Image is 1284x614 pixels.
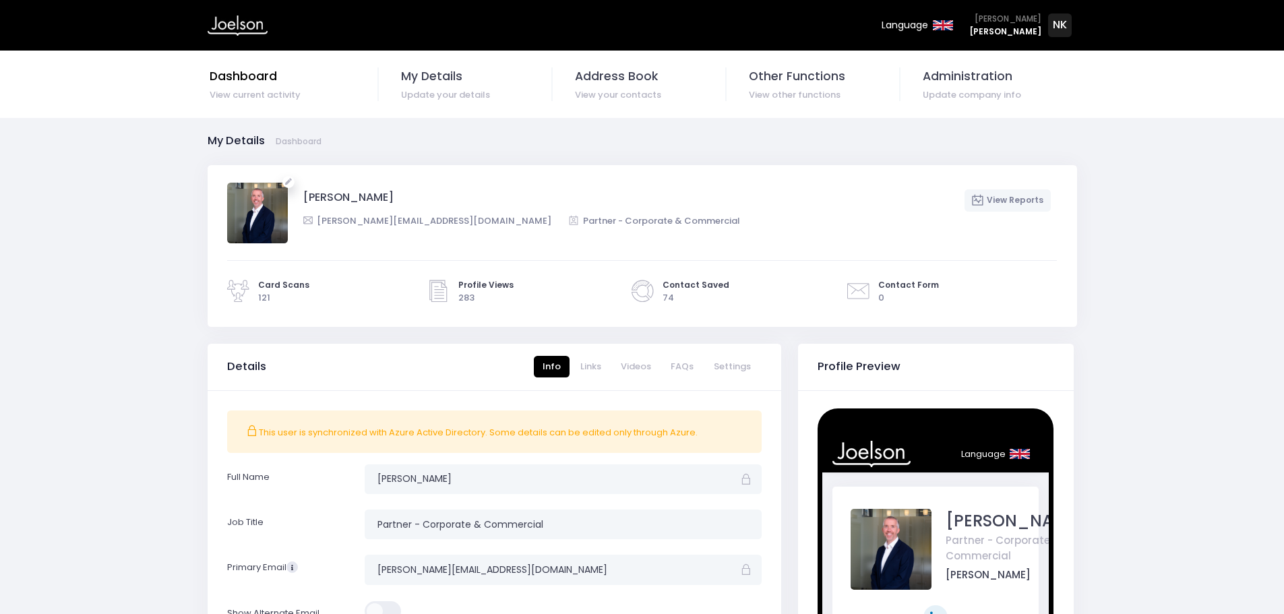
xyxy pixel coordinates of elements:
[28,73,109,154] img: Profile Picture
[749,88,900,102] span: View other functions
[28,215,105,239] a: Call
[218,555,357,585] label: Primary Email
[218,464,357,495] label: Full Name
[55,365,172,386] a: Save as contact
[662,356,702,378] a: FAQs
[663,291,729,305] span: 74
[731,67,901,101] a: Other Functions View other functions
[227,360,266,373] span: Details
[384,67,553,101] a: My Details Update your details
[276,135,322,148] a: Dashboard
[969,13,1041,25] span: [PERSON_NAME]
[575,88,726,102] span: View your contacts
[401,67,552,85] span: My Details
[227,183,288,243] img: Profile Picture
[572,356,610,378] a: Links
[1048,13,1072,37] span: NK
[401,88,552,102] span: Update your details
[303,214,552,228] span: [PERSON_NAME][EMAIL_ADDRESS][DOMAIN_NAME]
[218,510,357,540] label: Job Title
[705,356,760,378] a: Settings
[905,67,1075,101] a: Administration Update company info
[210,88,378,102] span: View current activity
[122,215,199,239] a: Enquiry
[210,67,379,101] a: Dashboard View current activity
[575,67,726,85] span: Address Book
[258,279,309,291] span: Card Scans
[458,291,621,305] span: 283
[10,5,88,32] img: Logo
[28,319,198,562] p: [PERSON_NAME] is a commercially focused law firm founded in [DATE] (as [PERSON_NAME]). Its goal t...
[208,16,268,36] img: Logo
[878,291,939,305] span: 0
[187,13,208,24] img: en.svg
[557,67,727,101] a: Address Book View your contacts
[878,279,939,291] span: Contact Form
[458,279,621,291] span: Profile Views
[612,356,660,378] a: Videos
[882,18,928,32] span: Language
[139,12,183,25] span: Language
[923,67,1075,85] span: Administration
[923,88,1075,102] span: Update company info
[965,189,1050,212] a: View Reports
[28,280,44,294] h3: Bio
[818,360,900,373] h3: Profile Preview
[663,279,729,291] span: Contact Saved
[258,291,309,305] span: 121
[303,189,394,212] span: [PERSON_NAME]
[208,134,265,148] h5: My Details
[534,356,570,378] a: Info
[749,67,900,85] span: Other Functions
[123,73,263,98] span: [PERSON_NAME]
[569,214,740,228] span: Partner - Corporate & Commercial
[933,20,953,30] img: en.svg
[969,26,1041,38] span: [PERSON_NAME]
[210,67,378,85] span: Dashboard
[245,424,743,439] div: This user is synchronized with Azure Active Directory. Some details can be edited only through Az...
[123,132,208,148] span: [PERSON_NAME]
[123,98,263,128] span: Partner - Corporate & Commercial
